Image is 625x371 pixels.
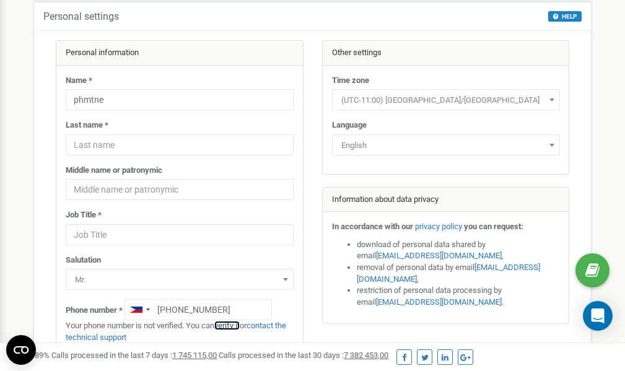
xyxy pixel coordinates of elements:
[66,134,294,155] input: Last name
[219,351,388,360] span: Calls processed in the last 30 days :
[214,321,240,330] a: verify it
[332,89,560,110] span: (UTC-11:00) Pacific/Midway
[66,120,108,131] label: Last name *
[125,299,272,320] input: +1-800-555-55-55
[66,75,92,87] label: Name *
[344,351,388,360] u: 7 382 453,00
[66,269,294,290] span: Mr.
[332,222,413,231] strong: In accordance with our
[357,262,560,285] li: removal of personal data by email ,
[548,11,582,22] button: HELP
[66,321,286,342] a: contact the technical support
[332,134,560,155] span: English
[125,300,154,320] div: Telephone country code
[415,222,462,231] a: privacy policy
[323,188,569,212] div: Information about data privacy
[66,89,294,110] input: Name
[66,209,102,221] label: Job Title *
[336,137,556,154] span: English
[66,305,123,316] label: Phone number *
[6,335,36,365] button: Open CMP widget
[336,92,556,109] span: (UTC-11:00) Pacific/Midway
[66,320,294,343] p: Your phone number is not verified. You can or
[376,297,502,307] a: [EMAIL_ADDRESS][DOMAIN_NAME]
[66,179,294,200] input: Middle name or patronymic
[66,224,294,245] input: Job Title
[43,11,119,22] h5: Personal settings
[583,301,613,331] div: Open Intercom Messenger
[464,222,523,231] strong: you can request:
[172,351,217,360] u: 1 745 115,00
[376,251,502,260] a: [EMAIL_ADDRESS][DOMAIN_NAME]
[323,41,569,66] div: Other settings
[332,75,369,87] label: Time zone
[357,239,560,262] li: download of personal data shared by email ,
[357,285,560,308] li: restriction of personal data processing by email .
[332,120,367,131] label: Language
[51,351,217,360] span: Calls processed in the last 7 days :
[56,41,303,66] div: Personal information
[66,165,162,177] label: Middle name or patronymic
[357,263,540,284] a: [EMAIL_ADDRESS][DOMAIN_NAME]
[70,271,289,289] span: Mr.
[66,255,101,266] label: Salutation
